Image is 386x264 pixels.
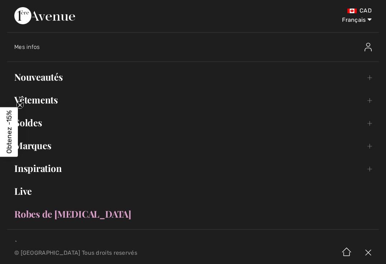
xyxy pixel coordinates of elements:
[14,240,38,247] a: À propos
[14,250,227,255] p: © [GEOGRAPHIC_DATA] Tous droits reservés
[14,7,75,24] img: 1ère Avenue
[7,115,379,131] a: Soldes
[336,242,357,264] img: Accueil
[5,111,13,154] span: Obtenez -15%
[14,36,379,59] a: Mes infosMes infos
[7,69,379,85] a: Nouveautés
[365,43,372,51] img: Mes infos
[7,161,379,176] a: Inspiration
[16,5,31,11] span: Aide
[16,102,24,109] button: Close teaser
[7,206,379,222] a: Robes de [MEDICAL_DATA]
[357,242,379,264] img: X
[7,138,379,153] a: Marques
[227,7,372,14] div: CAD
[7,92,379,108] a: Vêtements
[14,44,40,50] span: Mes infos
[7,183,379,199] a: Live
